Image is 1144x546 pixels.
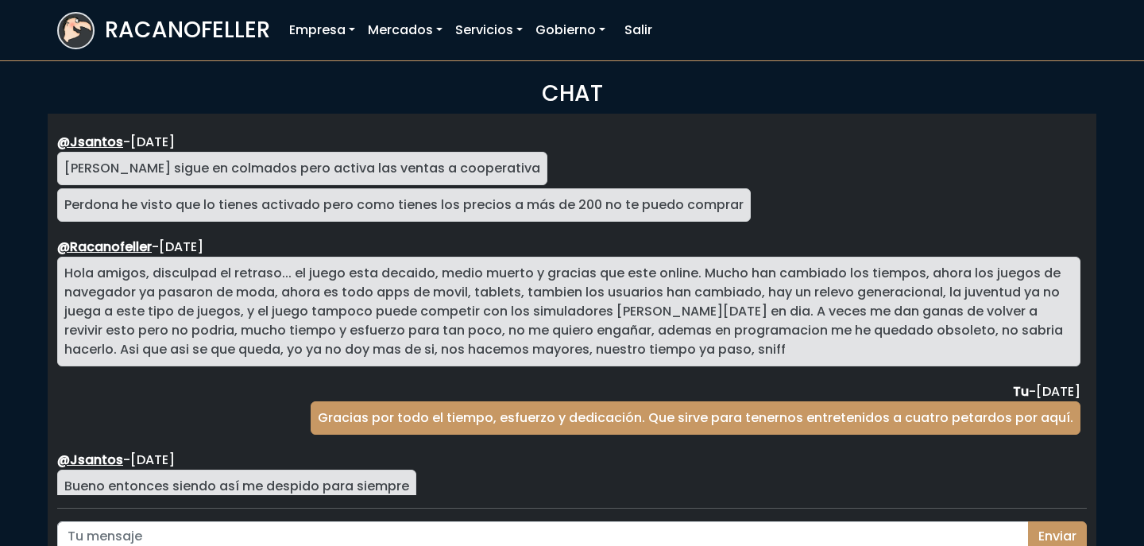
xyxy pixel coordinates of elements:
[57,238,1080,257] div: -
[57,80,1087,107] h3: CHAT
[361,14,449,46] a: Mercados
[57,451,1080,470] div: -
[1036,382,1080,401] span: martes, mayo 13, 2025 5:58 AM
[57,188,751,222] div: Perdona he visto que lo tienes activado pero como tienes los precios a más de 200 no te puedo com...
[449,14,529,46] a: Servicios
[57,133,1080,152] div: -
[130,133,175,151] span: lunes, mayo 12, 2025 7:28 PM
[57,451,123,469] a: @Jsantos
[57,8,270,53] a: RACANOFELLER
[59,14,93,44] img: logoracarojo.png
[130,451,175,469] span: martes, mayo 13, 2025 3:40 PM
[1013,382,1029,401] strong: Tu
[529,14,612,46] a: Gobierno
[57,382,1080,401] div: -
[618,14,659,46] a: Salir
[159,238,203,256] span: lunes, mayo 12, 2025 9:39 PM
[57,152,547,185] div: [PERSON_NAME] sigue en colmados pero activa las ventas a cooperativa
[57,238,152,256] a: @Racanofeller
[311,401,1080,435] div: Gracias por todo el tiempo, esfuerzo y dedicación. Que sirve para tenernos entretenidos a cuatro ...
[57,257,1080,366] div: Hola amigos, disculpad el retraso... el juego esta decaido, medio muerto y gracias que este onlin...
[57,470,416,503] div: Bueno entonces siendo así me despido para siempre
[105,17,270,44] h3: RACANOFELLER
[283,14,361,46] a: Empresa
[57,133,123,151] a: @Jsantos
